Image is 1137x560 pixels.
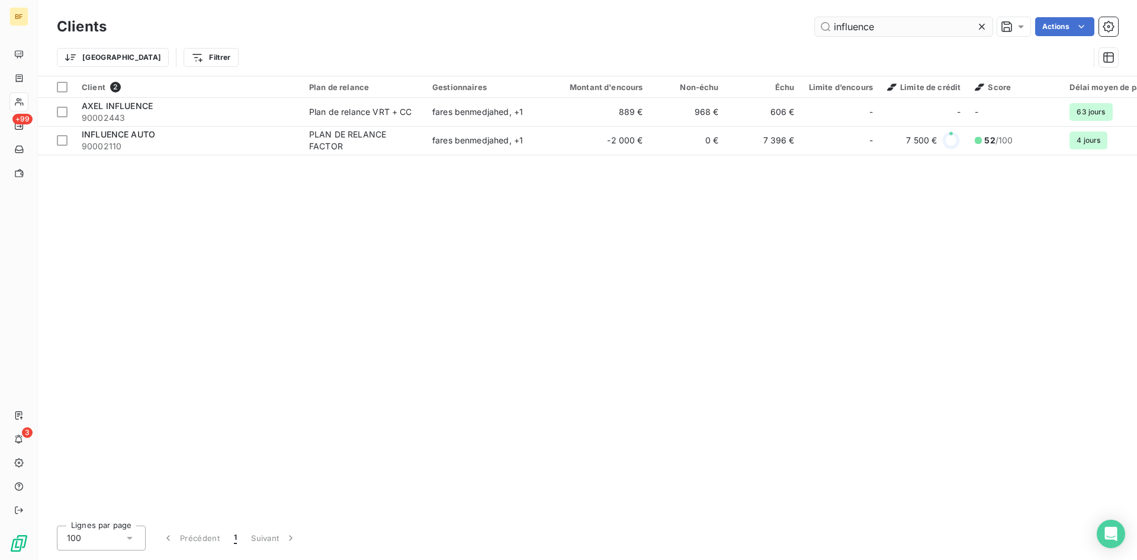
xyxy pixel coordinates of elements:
[12,114,33,124] span: +99
[815,17,993,36] input: Rechercher
[1069,103,1112,121] span: 63 jours
[9,534,28,553] img: Logo LeanPay
[726,98,802,126] td: 606 €
[67,532,81,544] span: 100
[957,106,961,118] span: -
[548,98,650,126] td: 889 €
[548,126,650,155] td: -2 000 €
[234,532,237,544] span: 1
[110,82,121,92] span: 2
[984,135,1013,146] span: /100
[1069,132,1107,149] span: 4 jours
[82,101,153,111] span: AXEL INFLUENCE
[155,526,227,551] button: Précédent
[309,82,418,92] div: Plan de relance
[650,98,726,126] td: 968 €
[887,82,961,92] span: Limite de crédit
[57,16,107,37] h3: Clients
[432,82,541,92] div: Gestionnaires
[975,107,978,117] span: -
[22,427,33,438] span: 3
[82,129,155,139] span: INFLUENCE AUTO
[82,140,295,152] span: 90002110
[309,106,412,118] div: Plan de relance VRT + CC
[432,135,541,146] div: fares benmedjahed , + 1
[733,82,795,92] div: Échu
[726,126,802,155] td: 7 396 €
[184,48,238,67] button: Filtrer
[906,135,937,146] span: 7 500 €
[809,82,873,92] div: Limite d’encours
[1097,520,1125,548] div: Open Intercom Messenger
[82,112,295,124] span: 90002443
[82,82,105,92] span: Client
[244,526,304,551] button: Suivant
[984,135,995,145] span: 52
[975,82,1011,92] span: Score
[650,126,726,155] td: 0 €
[555,82,643,92] div: Montant d'encours
[57,48,169,67] button: [GEOGRAPHIC_DATA]
[432,106,541,118] div: fares benmedjahed , + 1
[869,106,873,118] span: -
[1035,17,1094,36] button: Actions
[869,135,873,146] span: -
[9,7,28,26] div: BF
[227,526,244,551] button: 1
[309,129,418,152] div: PLAN DE RELANCE FACTOR
[657,82,719,92] div: Non-échu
